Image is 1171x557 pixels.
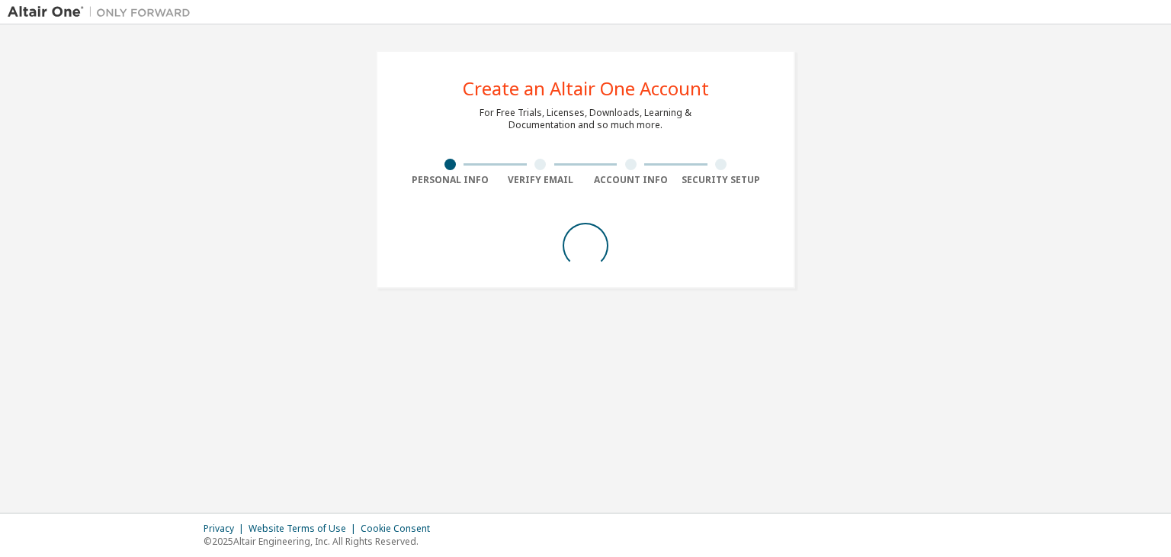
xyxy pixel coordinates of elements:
[361,523,439,535] div: Cookie Consent
[496,174,586,186] div: Verify Email
[8,5,198,20] img: Altair One
[676,174,767,186] div: Security Setup
[249,523,361,535] div: Website Terms of Use
[204,535,439,548] p: © 2025 Altair Engineering, Inc. All Rights Reserved.
[480,107,691,131] div: For Free Trials, Licenses, Downloads, Learning & Documentation and so much more.
[204,523,249,535] div: Privacy
[463,79,709,98] div: Create an Altair One Account
[405,174,496,186] div: Personal Info
[585,174,676,186] div: Account Info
